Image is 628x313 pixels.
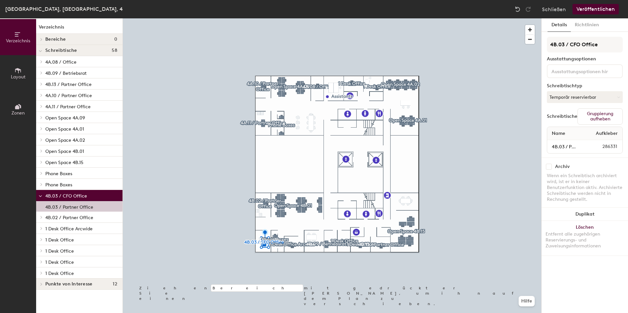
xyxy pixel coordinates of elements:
[45,104,91,110] span: 4A.11 / Partner Office
[542,4,566,14] button: Schließen
[45,137,85,143] span: Open Space 4A.02
[45,115,85,121] span: Open Space 4A.09
[45,202,93,210] p: 4B.03 / Partner Office
[525,6,531,12] img: Redo
[542,208,628,221] button: Duplikat
[547,114,577,119] div: Schreibtische
[546,231,624,249] div: Entfernt alle zugehörigen Reservierungs- und Zuweisungsinformationen
[45,237,74,243] span: 1 Desk Office
[45,37,66,42] span: Bereiche
[45,149,84,154] span: Open Space 4B.01
[542,221,628,256] button: LöschenEntfernt alle zugehörigen Reservierungs- und Zuweisungsinformationen
[548,18,571,32] button: Details
[45,59,77,65] span: 4A.08 / Office
[577,108,623,125] button: Gruppierung aufheben
[571,18,603,32] button: Richtlinien
[45,171,72,177] span: Phone Boxes
[547,83,623,89] div: Schreibtischtyp
[547,56,623,62] div: Ausstattungsoptionen
[45,271,74,276] span: 1 Desk Office
[45,193,87,199] span: 4B.03 / CFO Office
[5,5,123,13] div: [GEOGRAPHIC_DATA], [GEOGRAPHIC_DATA], 4
[45,93,92,98] span: 4A.10 / Partner Office
[45,82,92,87] span: 4B.13 / Partner Office
[36,24,123,34] h1: Verzeichnis
[45,215,93,220] span: 4B.02 / Partner Office
[45,282,93,287] span: Punkte von Interesse
[549,142,587,151] input: Unbenannter Schreibtisch
[519,296,535,306] button: Hilfe
[112,48,117,53] span: 58
[547,91,623,103] button: Temporär reservierbar
[45,71,87,76] span: 4B.09 / Betriebsrat
[45,126,84,132] span: Open Space 4A.01
[547,173,623,202] div: Wenn ein Schreibtisch archiviert wird, ist er in keiner Benutzerfunktion aktiv. Archivierte Schre...
[572,4,619,14] button: Veröffentlichen
[11,110,25,116] span: Zonen
[45,260,74,265] span: 1 Desk Office
[6,38,30,44] span: Verzeichnis
[555,164,570,169] div: Archiv
[45,182,72,188] span: Phone Boxes
[114,37,117,42] span: 0
[11,74,26,80] span: Layout
[45,48,77,53] span: Schreibtische
[593,128,621,139] span: Aufkleber
[587,143,621,150] span: 286331
[45,160,83,165] span: Open Space 4B.15
[113,282,117,287] span: 12
[549,128,569,139] span: Name
[45,248,74,254] span: 1 Desk Office
[550,67,609,75] input: Ausstattungsoptionen hinzufügen
[45,226,93,232] span: 1 Desk Office Arcwide
[514,6,521,12] img: Undo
